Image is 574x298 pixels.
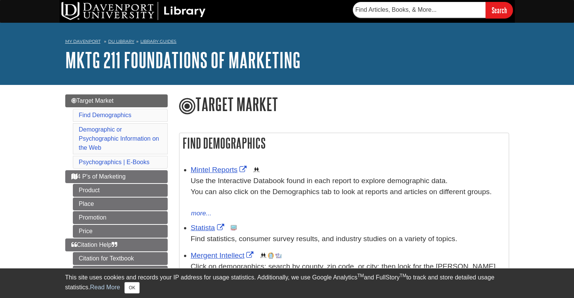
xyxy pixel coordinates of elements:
div: Click on demographics; search by county, zip code, or city; then look for the [PERSON_NAME] Demog... [191,261,505,283]
a: Product [73,184,168,197]
img: Demographics [253,167,259,173]
img: Company Information [268,253,274,259]
form: Searches DU Library's articles, books, and more [353,2,513,18]
a: MKTG 211 Foundations of Marketing [65,48,300,72]
a: Place [73,198,168,210]
a: Psychographics | E-Books [79,159,149,165]
div: Use the Interactive Databook found in each report to explore demographic data. You can also click... [191,176,505,208]
nav: breadcrumb [65,36,509,49]
a: Link opens in new window [191,166,249,174]
div: This site uses cookies and records your IP address for usage statistics. Additionally, we use Goo... [65,273,509,293]
p: Find statistics, consumer survey results, and industry studies on a variety of topics. [191,234,505,245]
a: Read More [90,284,120,290]
a: Link opens in new window [191,251,256,259]
a: Target Market [65,94,168,107]
a: Link opens in new window [191,224,226,232]
a: Citation Help [65,238,168,251]
img: Demographics [260,253,266,259]
span: Citation Help [71,242,118,248]
a: APA Help [73,266,168,279]
a: DU Library [108,39,134,44]
img: Statistics [231,225,237,231]
a: My Davenport [65,38,101,45]
a: Demographic or Psychographic Information on the Web [79,126,159,151]
a: Library Guides [140,39,176,44]
a: Find Demographics [79,112,132,118]
h1: Target Market [179,94,509,116]
sup: TM [400,273,406,278]
sup: TM [357,273,364,278]
h2: Find Demographics [179,133,509,153]
a: Promotion [73,211,168,224]
button: Close [124,282,139,293]
a: 4 P's of Marketing [65,170,168,183]
img: Industry Report [275,253,281,259]
a: Citation for Textbook [73,252,168,265]
button: more... [191,208,212,219]
a: Price [73,225,168,238]
span: Target Market [71,97,114,104]
input: Find Articles, Books, & More... [353,2,486,18]
input: Search [486,2,513,18]
img: DU Library [61,2,206,20]
span: 4 P's of Marketing [71,173,126,180]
